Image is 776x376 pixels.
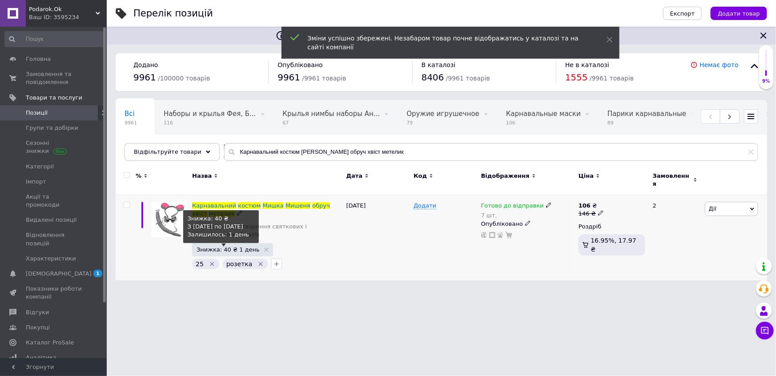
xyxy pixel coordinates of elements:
span: Імпорт [26,178,46,186]
span: Готово до відправки [481,202,544,212]
span: Код [414,172,427,180]
span: 8406 [422,72,444,83]
span: Ціна [579,172,594,180]
span: Замовлення та повідомлення [26,70,82,86]
span: Дії [709,205,716,212]
span: 89 [607,120,686,126]
span: Видалені позиції [26,216,77,224]
span: 106 [506,120,581,126]
span: Опубліковано [277,61,323,68]
a: Аксесуари для створення святкових і карнавальних образів [192,223,342,239]
div: Наборы и крылья Фея, Бабочка [155,100,274,134]
div: 7 шт. [481,212,552,219]
span: Парики карнавальные [607,110,686,118]
div: Опубліковано [481,220,574,228]
span: Знижка: 40 ₴ 1 день [197,247,260,252]
span: 67 [283,120,380,126]
span: Сезонні знижки [26,139,82,155]
svg: Закрити [758,30,769,41]
span: розетка [226,260,253,268]
span: В каталозі [422,61,456,68]
span: Мишка [263,202,284,209]
span: / 9961 товарів [446,75,490,82]
div: Ваш ID: 3595234 [29,13,107,21]
span: 1 [93,270,102,277]
span: Оружие игрушечное [406,110,479,118]
span: 16.95%, 17.97 ₴ [591,237,636,253]
span: 9961 [277,72,300,83]
div: Зміни успішно збережені. Незабаром товар почне відображатись у каталозі та на сайті компанії [308,34,584,52]
span: Всі [125,110,135,118]
span: Додати товар [718,10,760,17]
svg: Видалити мітку [209,260,216,268]
span: Головна [26,55,51,63]
span: обруч [312,202,330,209]
div: 9% [759,78,773,84]
span: Категорії [26,163,54,171]
span: Назва [192,172,212,180]
span: 9961 [133,72,156,83]
span: 25 [196,260,204,268]
a: Немає фото [700,61,739,68]
svg: Видалити мітку [257,260,264,268]
img: Карнавальный костюм Мышка Мышонок обруч хвост бабочка [151,202,188,237]
span: Експорт [670,10,695,17]
span: Групи та добірки [26,124,78,132]
span: Додати [414,202,436,209]
button: Чат з покупцем [756,322,774,340]
span: Дата [346,172,363,180]
a: КарнавальнийкостюмМишкаМишеняобручхвістметелик [192,202,330,217]
div: 146 ₴ [579,210,604,218]
input: Пошук [4,31,105,47]
button: Додати товар [711,7,767,20]
span: Товари та послуги [26,94,82,102]
button: Експорт [663,7,702,20]
div: [DATE] [344,195,412,280]
span: Карнавальные маски [506,110,581,118]
span: Замовлення [653,172,691,188]
span: 1555 [565,72,588,83]
span: Броши [223,144,246,152]
div: ₴ [579,202,604,210]
span: 45 [223,153,246,160]
span: % [136,172,141,180]
div: Роздріб [579,223,645,231]
span: 79 [406,120,479,126]
span: Відгуки [26,308,49,316]
div: 2 [647,195,703,280]
div: Перелік позицій [133,9,213,18]
span: 9961 [125,120,137,126]
span: Крылья нимбы наборы Ан... [283,110,380,118]
span: Відображення [481,172,530,180]
span: Акції та промокоди [26,193,82,209]
span: Карнавальний [192,202,236,209]
span: Позиції [26,109,48,117]
span: Podarok.Ok [29,5,96,13]
span: Характеристики [26,255,76,263]
span: Додано [133,61,158,68]
div: Знижка: 40 ₴ Залишилось: 1 день [188,215,254,239]
span: / 9961 товарів [302,75,346,82]
span: Аналітика [26,354,56,362]
span: [DEMOGRAPHIC_DATA] [26,270,92,278]
span: Показники роботи компанії [26,285,82,301]
span: Наборы и крылья Фея, Б... [164,110,256,118]
nobr: З [DATE] по [DATE] [188,223,243,230]
input: Пошук по назві позиції, артикулу і пошуковим запитам [224,143,758,161]
span: Мишеня [285,202,310,209]
span: Каталог ProSale [26,339,74,347]
div: Крылья нимбы наборы Ангела Амура [274,100,398,134]
span: 116 [164,120,256,126]
span: Покупці [26,324,50,332]
span: Не в каталозі [565,61,609,68]
span: костюм [238,202,261,209]
span: Відфільтруйте товари [134,148,201,155]
span: / 100000 товарів [158,75,210,82]
span: Відновлення позицій [26,231,82,247]
span: / 9961 товарів [590,75,634,82]
span: Волшебные палочки [125,144,197,152]
b: 106 [579,202,591,209]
